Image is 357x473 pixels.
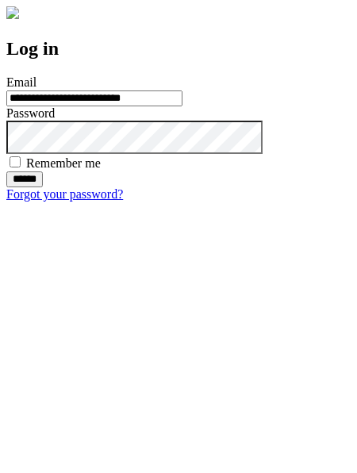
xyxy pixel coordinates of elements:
label: Password [6,106,55,120]
label: Email [6,75,36,89]
label: Remember me [26,156,101,170]
h2: Log in [6,38,351,60]
img: logo-4e3dc11c47720685a147b03b5a06dd966a58ff35d612b21f08c02c0306f2b779.png [6,6,19,19]
a: Forgot your password? [6,187,123,201]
